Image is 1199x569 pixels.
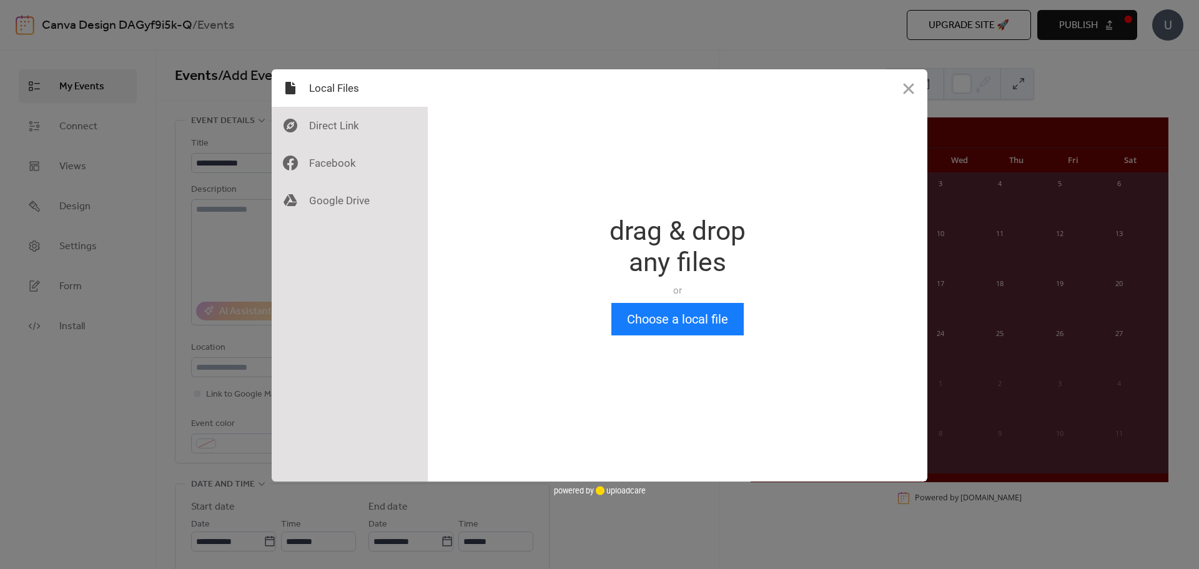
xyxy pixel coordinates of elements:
[272,144,428,182] div: Facebook
[272,182,428,219] div: Google Drive
[554,482,646,500] div: powered by
[272,69,428,107] div: Local Files
[609,215,746,278] div: drag & drop any files
[890,69,927,107] button: Close
[609,284,746,297] div: or
[611,303,744,335] button: Choose a local file
[272,107,428,144] div: Direct Link
[594,486,646,495] a: uploadcare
